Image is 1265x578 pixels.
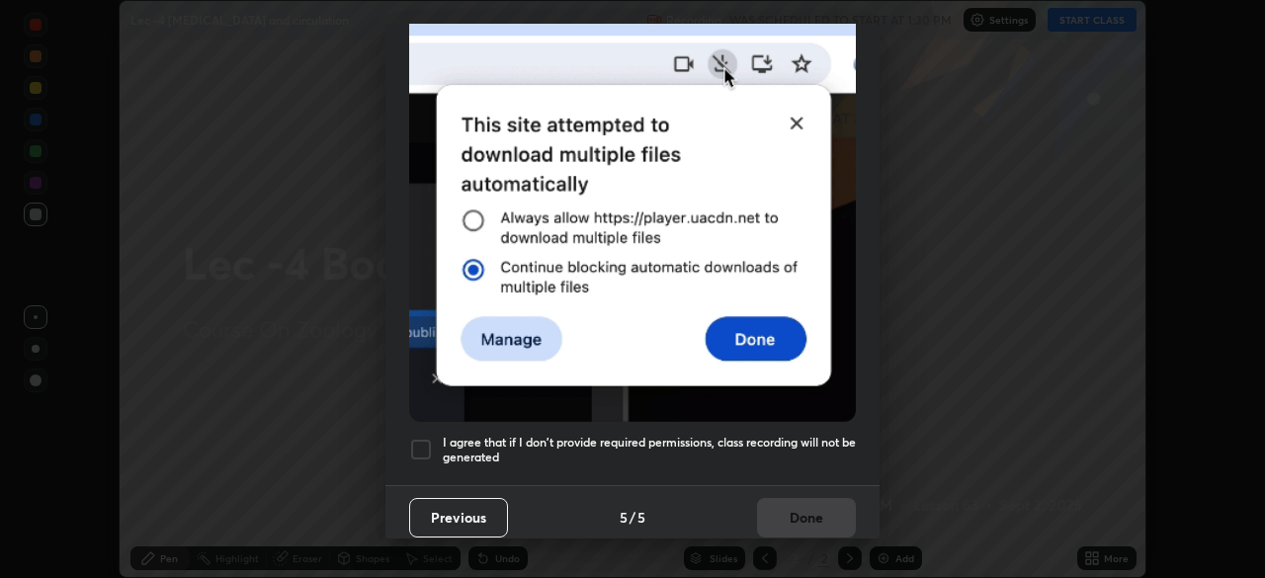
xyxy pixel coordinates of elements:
[409,498,508,537] button: Previous
[443,435,856,465] h5: I agree that if I don't provide required permissions, class recording will not be generated
[637,507,645,528] h4: 5
[620,507,628,528] h4: 5
[630,507,635,528] h4: /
